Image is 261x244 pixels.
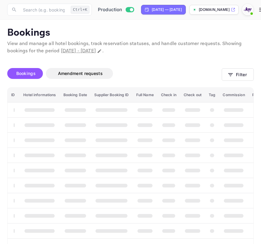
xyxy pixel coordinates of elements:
th: Tag [205,88,219,102]
th: Full Name [133,88,157,102]
div: Switch to Sandbox mode [95,6,136,13]
span: Bookings [16,71,36,76]
p: Bookings [7,27,254,39]
span: [DATE] - [DATE] [61,48,96,54]
button: Change date range [96,48,102,54]
img: With Joy [243,5,253,15]
div: [DATE] — [DATE] [152,7,182,12]
div: account-settings tabs [7,68,222,79]
th: Hotel informations [20,88,60,102]
p: View and manage all hotel bookings, track reservation statuses, and handle customer requests. Sho... [7,40,254,55]
span: Production [98,6,122,13]
th: Commission [219,88,248,102]
p: [DOMAIN_NAME] [199,7,230,12]
div: Ctrl+K [71,6,89,14]
th: Check in [157,88,180,102]
th: Supplier Booking ID [91,88,132,102]
span: Amendment requests [58,71,103,76]
button: Filter [222,68,254,81]
input: Search (e.g. bookings, documentation) [19,4,68,16]
th: Booking Date [60,88,91,102]
th: Check out [180,88,205,102]
th: ID [8,88,20,102]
